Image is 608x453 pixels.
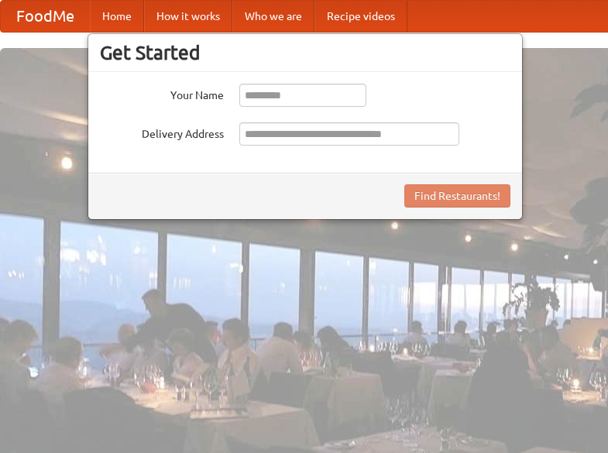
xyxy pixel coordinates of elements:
[100,84,224,103] label: Your Name
[1,1,90,32] a: FoodMe
[232,1,314,32] a: Who we are
[100,41,510,64] h3: Get Started
[404,184,510,208] button: Find Restaurants!
[144,1,232,32] a: How it works
[90,1,144,32] a: Home
[314,1,407,32] a: Recipe videos
[100,122,224,142] label: Delivery Address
